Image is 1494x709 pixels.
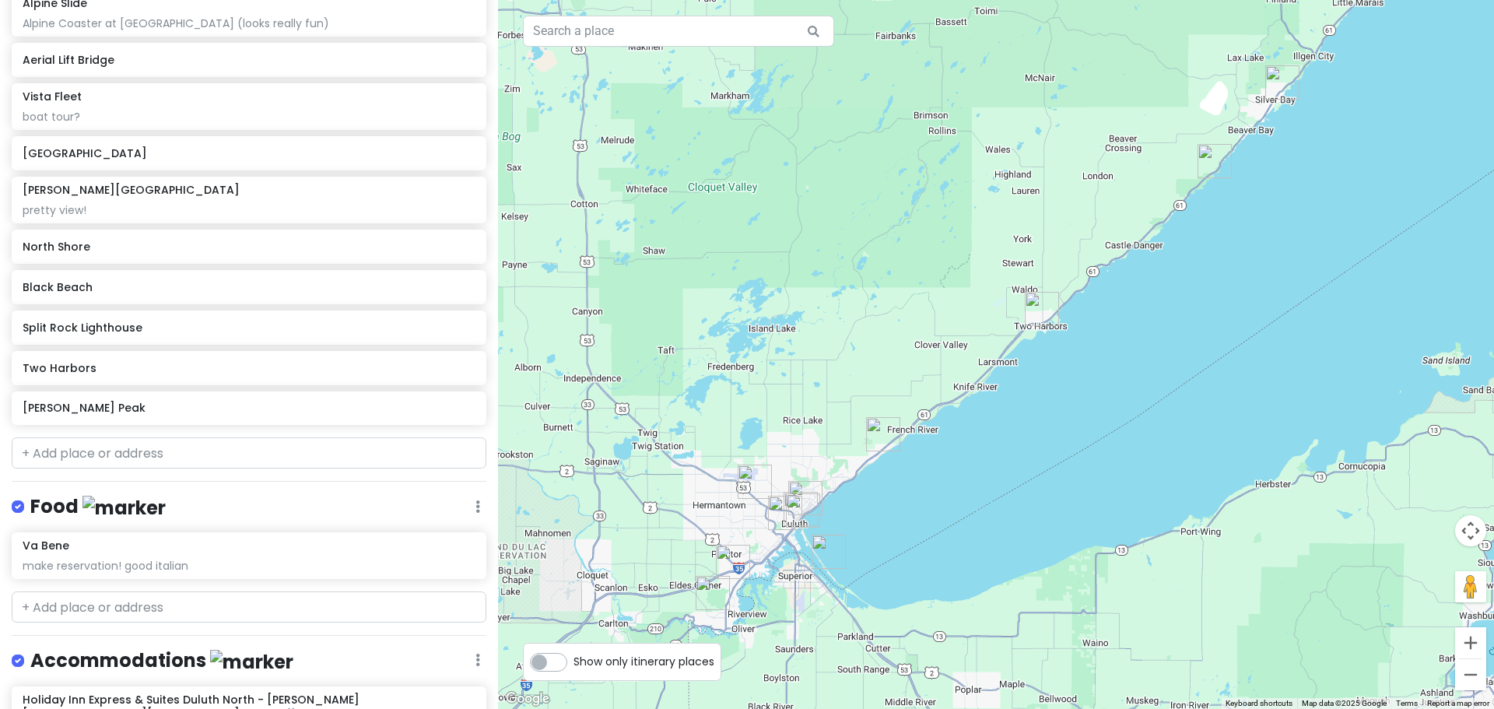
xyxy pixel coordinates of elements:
[23,240,475,254] h6: North Shore
[30,648,293,674] h4: Accommodations
[784,492,818,526] div: Vista Fleet
[573,653,714,670] span: Show only itinerary places
[23,183,240,197] h6: [PERSON_NAME][GEOGRAPHIC_DATA]
[23,146,475,160] h6: [GEOGRAPHIC_DATA]
[786,493,820,528] div: Aerial Lift Bridge
[1427,699,1489,707] a: Report a map error
[1455,659,1486,690] button: Zoom out
[30,494,166,520] h4: Food
[1302,699,1387,707] span: Map data ©2025 Google
[210,650,293,674] img: marker
[502,689,553,709] a: Open this area in Google Maps (opens a new window)
[12,437,486,469] input: + Add place or address
[23,16,475,30] div: Alpine Coaster at [GEOGRAPHIC_DATA] (looks really fun)
[502,689,553,709] img: Google
[82,496,166,520] img: marker
[23,321,475,335] h6: Split Rock Lighthouse
[812,535,846,569] div: Park Point Beach
[1198,144,1232,178] div: Split Rock Lighthouse
[23,53,475,67] h6: Aerial Lift Bridge
[23,110,475,124] div: boat tour?
[1455,571,1486,602] button: Drag Pegman onto the map to open Street View
[716,545,750,579] div: Alpine Slide
[696,576,730,610] div: Ely's Peak
[1396,699,1418,707] a: Terms
[23,361,475,375] h6: Two Harbors
[788,481,822,515] div: Va Bene
[23,559,475,573] div: make reservation! good italian
[1455,627,1486,658] button: Zoom in
[1265,65,1299,100] div: Black Beach
[1226,698,1292,709] button: Keyboard shortcuts
[23,401,475,415] h6: [PERSON_NAME] Peak
[1455,515,1486,546] button: Map camera controls
[1025,292,1059,326] div: Two Harbors
[768,496,802,530] div: Enger Tower
[523,16,834,47] input: Search a place
[738,465,772,499] div: Holiday Inn Express & Suites Duluth North - Miller Hill by IHG
[23,203,475,217] div: pretty view!
[23,539,69,553] h6: Va Bene
[866,417,900,451] div: North Shore
[23,280,475,294] h6: Black Beach
[23,90,82,104] h6: Vista Fleet
[12,591,486,623] input: + Add place or address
